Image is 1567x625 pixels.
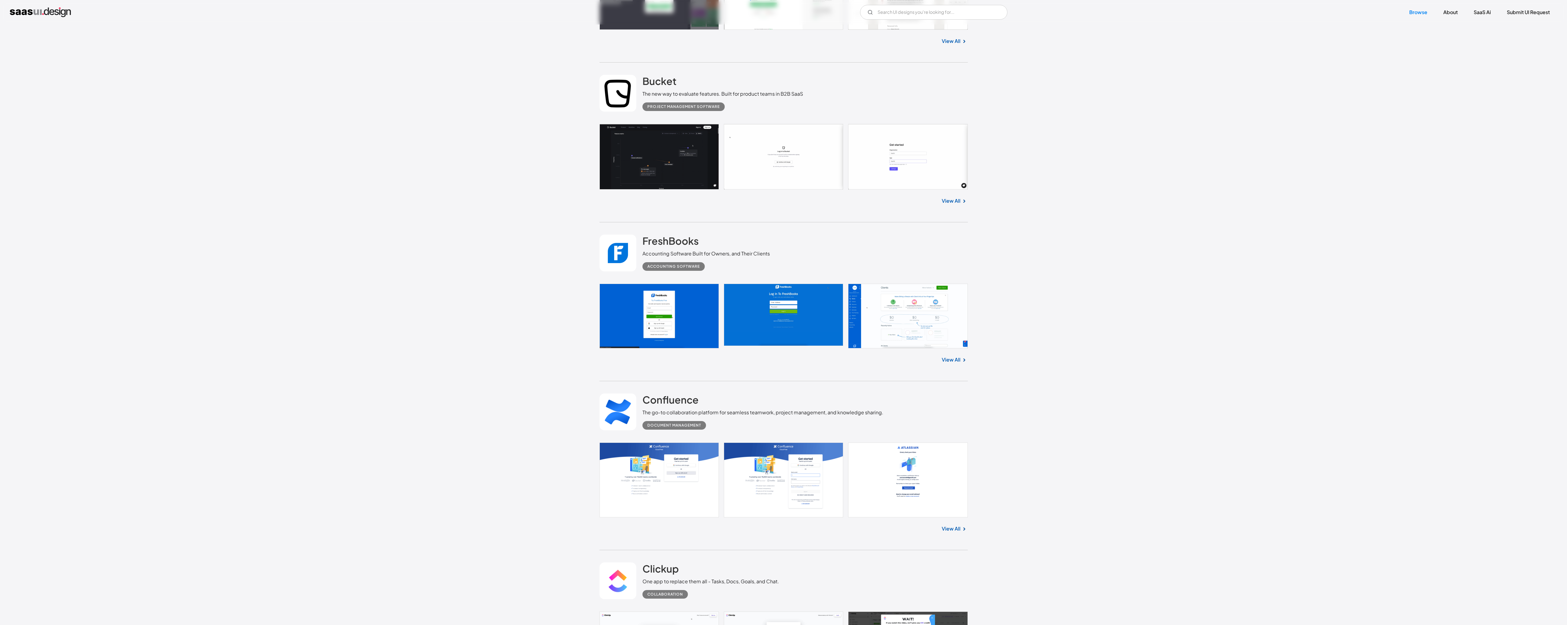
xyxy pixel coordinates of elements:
a: Clickup [642,562,679,578]
h2: Bucket [642,75,677,87]
form: Email Form [860,5,1007,20]
a: Bucket [642,75,677,90]
h2: Confluence [642,393,699,406]
a: Confluence [642,393,699,409]
div: The new way to evaluate features. Built for product teams in B2B SaaS [642,90,803,98]
div: Document Management [647,422,701,429]
a: Browse [1402,6,1435,19]
div: One app to replace them all - Tasks, Docs, Goals, and Chat. [642,578,779,585]
div: The go-to collaboration platform for seamless teamwork, project management, and knowledge sharing. [642,409,883,416]
div: Project Management Software [647,103,720,110]
a: View All [942,356,960,363]
a: Submit UI Request [1499,6,1557,19]
a: home [10,7,71,17]
div: Accounting Software [647,263,700,270]
a: View All [942,37,960,45]
a: View All [942,525,960,532]
a: SaaS Ai [1466,6,1498,19]
input: Search UI designs you're looking for... [860,5,1007,20]
h2: Clickup [642,562,679,575]
a: View All [942,197,960,205]
div: Collaboration [647,591,683,598]
h2: FreshBooks [642,235,699,247]
div: Accounting Software Built for Owners, and Their Clients [642,250,770,257]
a: About [1436,6,1465,19]
a: FreshBooks [642,235,699,250]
